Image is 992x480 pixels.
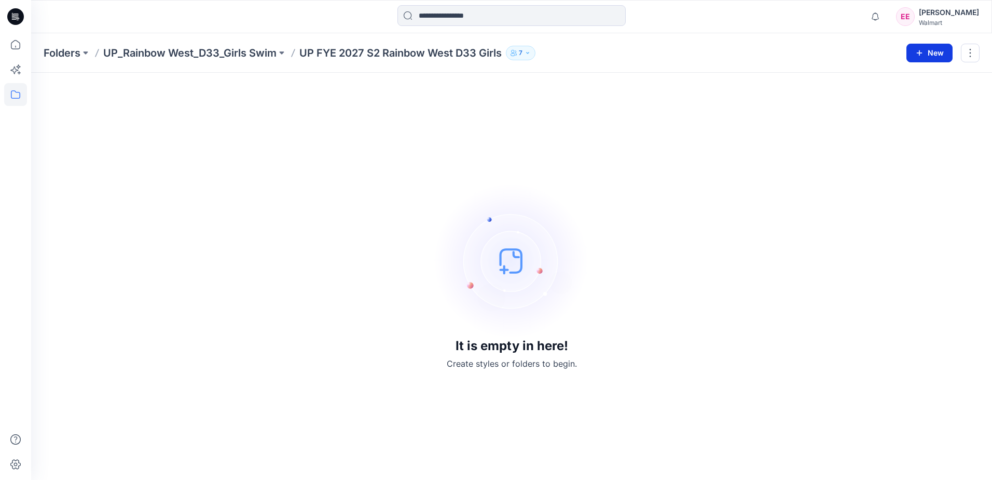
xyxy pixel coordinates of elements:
button: 7 [506,46,535,60]
p: Create styles or folders to begin. [447,357,577,370]
p: 7 [519,47,522,59]
div: EE [896,7,915,26]
div: [PERSON_NAME] [919,6,979,19]
h3: It is empty in here! [456,339,568,353]
p: UP FYE 2027 S2 Rainbow West D33 Girls [299,46,502,60]
a: UP_Rainbow West_D33_Girls Swim [103,46,277,60]
button: New [906,44,953,62]
img: empty-state-image.svg [434,183,589,339]
a: Folders [44,46,80,60]
div: Walmart [919,19,979,26]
